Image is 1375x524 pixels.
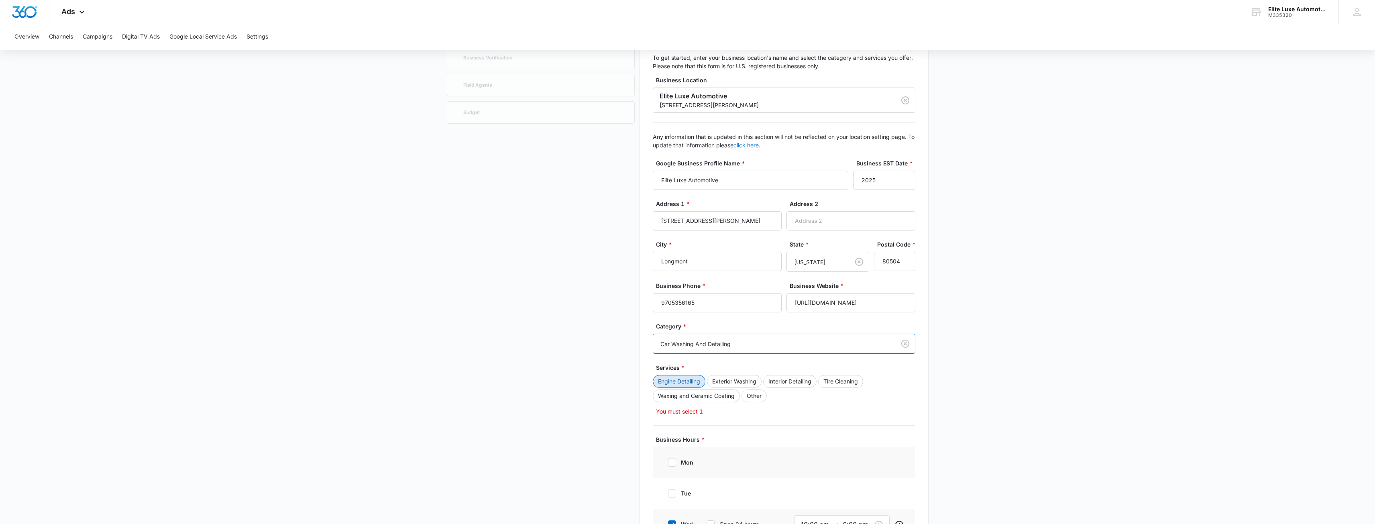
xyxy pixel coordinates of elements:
button: Clear [899,337,912,350]
input: Address 1 [653,211,782,230]
button: Interior Detailing [763,375,817,388]
input: YYYY [853,171,915,190]
button: Overview [14,24,39,50]
label: Business Website [790,281,919,290]
button: Tire Cleaning [818,375,863,388]
button: Google Local Service Ads [169,24,237,50]
input: Address 2 [786,211,915,230]
button: Campaigns [83,24,112,50]
input: City [653,252,782,271]
p: Any information that is updated in this section will not be reflected on your location setting pa... [653,133,915,149]
button: Other [741,389,767,402]
label: Business Phone [656,281,785,290]
input: Postal Code [874,252,915,271]
label: State [790,240,872,249]
label: Category [656,322,919,330]
label: mon [662,458,695,467]
label: Address 2 [790,200,919,208]
label: Services [656,363,919,372]
button: Exterior Washing [707,375,762,388]
button: Digital TV Ads [122,24,160,50]
div: account id [1268,12,1327,18]
a: click here [733,142,759,149]
p: [STREET_ADDRESS][PERSON_NAME] [660,101,759,109]
label: Business EST Date [856,159,919,167]
p: Elite Luxe Automotive [660,91,759,101]
label: Business Location [656,76,919,84]
input: Business Phone [653,293,782,312]
button: Waxing and Ceramic Coating [653,389,740,402]
input: Google Business Profile Name [653,171,848,190]
label: Postal Code [877,240,919,249]
button: Clear [853,255,866,268]
button: Engine Detailing [653,375,705,388]
button: Settings [246,24,268,50]
span: Ads [61,7,75,16]
label: Google Business Profile Name [656,159,851,167]
input: URL [786,293,915,312]
p: You must select 1 [656,407,915,416]
p: To get started, enter your business location's name and select the category and services you offe... [653,53,915,70]
button: Clear [899,94,912,107]
label: tue [662,489,695,497]
label: City [656,240,785,249]
button: Channels [49,24,73,50]
div: account name [1268,6,1327,12]
label: Address 1 [656,200,785,208]
label: Business Hours [656,435,919,444]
